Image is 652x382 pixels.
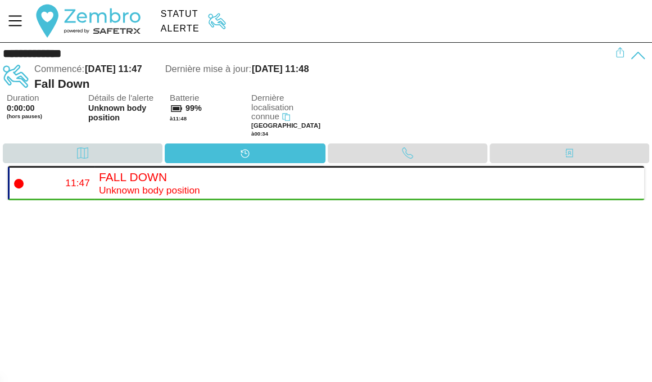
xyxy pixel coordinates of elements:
[85,64,142,74] span: [DATE] 11:47
[251,93,293,121] span: Dernière localisation connue
[65,177,90,188] span: 11:47
[161,24,200,34] div: Alerte
[251,122,320,129] span: [GEOGRAPHIC_DATA]
[185,104,202,113] span: 99%
[7,93,79,103] span: Duration
[99,184,635,197] div: Unknown body position
[490,143,649,163] div: Contacts
[170,115,187,122] span: à 11:48
[252,64,309,74] span: [DATE] 11:48
[34,77,615,91] div: Fall Down
[251,131,268,137] span: à 00:34
[7,113,79,120] span: (hors pauses)
[170,93,242,103] span: Batterie
[165,64,251,74] span: Dernière mise à jour:
[161,9,200,19] div: Statut
[34,64,84,74] span: Commencé:
[7,104,35,113] span: 0:00:00
[3,64,29,89] img: FALL.svg
[165,143,325,163] div: Calendrier
[204,13,230,30] img: FALL.svg
[328,143,487,163] div: Appel
[99,170,635,184] h4: Fall Down
[88,104,160,123] span: Unknown body position
[3,143,162,163] div: Carte
[88,93,160,103] span: Détails de l'alerte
